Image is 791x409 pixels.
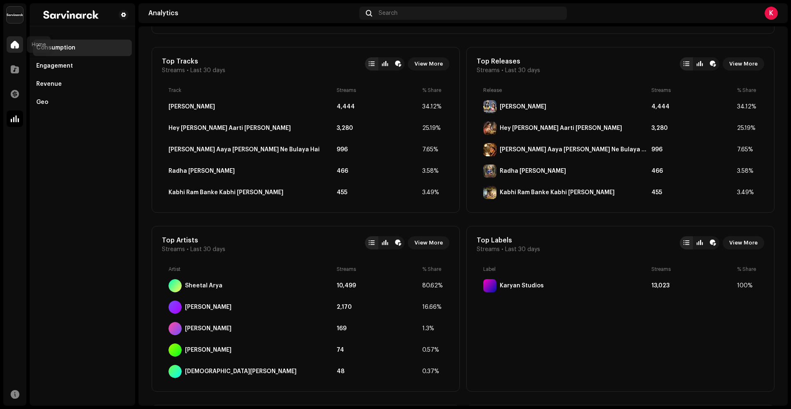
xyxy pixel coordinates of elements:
[477,246,500,253] span: Streams
[414,235,443,251] span: View More
[483,266,648,273] div: Label
[651,125,734,132] div: 3,280
[651,282,734,289] div: 13,023
[414,56,443,72] span: View More
[408,57,449,71] button: View More
[337,87,419,94] div: Streams
[737,146,758,153] div: 7.65%
[162,236,225,244] div: Top Artists
[651,266,734,273] div: Streams
[36,99,48,106] div: Geo
[765,7,778,20] div: K
[162,67,185,74] span: Streams
[737,87,758,94] div: % Share
[477,236,540,244] div: Top Labels
[422,282,443,289] div: 80.62%
[168,189,283,196] div: Kabhi Ram Banke Kabhi Shyam Banke
[337,347,419,353] div: 74
[36,45,75,51] div: Consumption
[737,189,758,196] div: 3.49%
[737,125,758,132] div: 25.19%
[168,103,215,110] div: Radhe Krishna Ki Jyoti Alokik
[483,143,496,156] img: 1150EF90-1540-44EA-8790-830F5A1DC39A
[500,146,648,153] div: Chalo Bulawa Aaya Hai Mata Ne Bulaya Hai
[737,282,758,289] div: 100%
[500,168,566,174] div: Radha Rani Lage
[190,246,225,253] span: Last 30 days
[483,186,496,199] img: C40A0C32-508F-4EA9-A1E7-4E5BCA93B4B9
[505,246,540,253] span: Last 30 days
[422,368,443,375] div: 0.37%
[337,325,419,332] div: 169
[483,87,648,94] div: Release
[422,146,443,153] div: 7.65%
[337,368,419,375] div: 48
[185,304,232,310] div: Manish Arya
[148,10,356,16] div: Analytics
[501,246,503,253] span: •
[168,146,320,153] div: Chalo Bulawa Aaya Hai Mata Ne Bulaya Hai
[337,304,419,310] div: 2,170
[422,189,443,196] div: 3.49%
[483,122,496,135] img: 1DED784E-B34A-4115-A802-C3B6E19A0211
[651,168,734,174] div: 466
[337,189,419,196] div: 455
[337,282,419,289] div: 10,499
[185,282,222,289] div: Sheetal Arya
[422,266,443,273] div: % Share
[162,57,225,66] div: Top Tracks
[723,236,764,249] button: View More
[185,368,297,375] div: Ishpreet Kaur
[422,168,443,174] div: 3.58%
[33,40,132,56] re-m-nav-item: Consumption
[500,125,622,132] div: Hey Gopal Krishna Karu Aarti Teri
[422,125,443,132] div: 25.19%
[422,304,443,310] div: 16.66%
[187,246,189,253] span: •
[483,165,496,178] img: 7EE79077-76CA-494A-A9C1-9B313C135D9A
[190,67,225,74] span: Last 30 days
[187,67,189,74] span: •
[505,67,540,74] span: Last 30 days
[185,325,232,332] div: Pawan Pandey
[501,67,503,74] span: •
[337,168,419,174] div: 466
[737,168,758,174] div: 3.58%
[36,81,62,87] div: Revenue
[168,266,333,273] div: Artist
[33,94,132,110] re-m-nav-item: Geo
[729,235,758,251] span: View More
[337,125,419,132] div: 3,280
[500,103,546,110] div: Radhe Krishna Ki Jyoti Alokik
[651,189,734,196] div: 455
[737,103,758,110] div: 34.12%
[483,100,496,113] img: FBF4DDB5-C12D-4C22-8F41-03A9BA2F9452
[500,282,544,289] div: Karyan Studios
[422,325,443,332] div: 1.3%
[185,347,232,353] div: Aisha Singh
[422,347,443,353] div: 0.57%
[168,87,333,94] div: Track
[33,58,132,74] re-m-nav-item: Engagement
[729,56,758,72] span: View More
[422,103,443,110] div: 34.12%
[36,63,73,69] div: Engagement
[651,103,734,110] div: 4,444
[477,57,540,66] div: Top Releases
[168,168,235,174] div: Radha Rani Lage
[477,67,500,74] span: Streams
[36,10,105,20] img: ac24138c-4c14-4979-a5e2-e33bff931472
[337,103,419,110] div: 4,444
[168,125,291,132] div: Hey Gopal Krishna Karu Aarti Teri
[500,189,615,196] div: Kabhi Ram Banke Kabhi Shyam Banke
[162,246,185,253] span: Streams
[651,146,734,153] div: 996
[33,76,132,92] re-m-nav-item: Revenue
[379,10,398,16] span: Search
[422,87,443,94] div: % Share
[651,87,734,94] div: Streams
[737,266,758,273] div: % Share
[723,57,764,71] button: View More
[337,146,419,153] div: 996
[337,266,419,273] div: Streams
